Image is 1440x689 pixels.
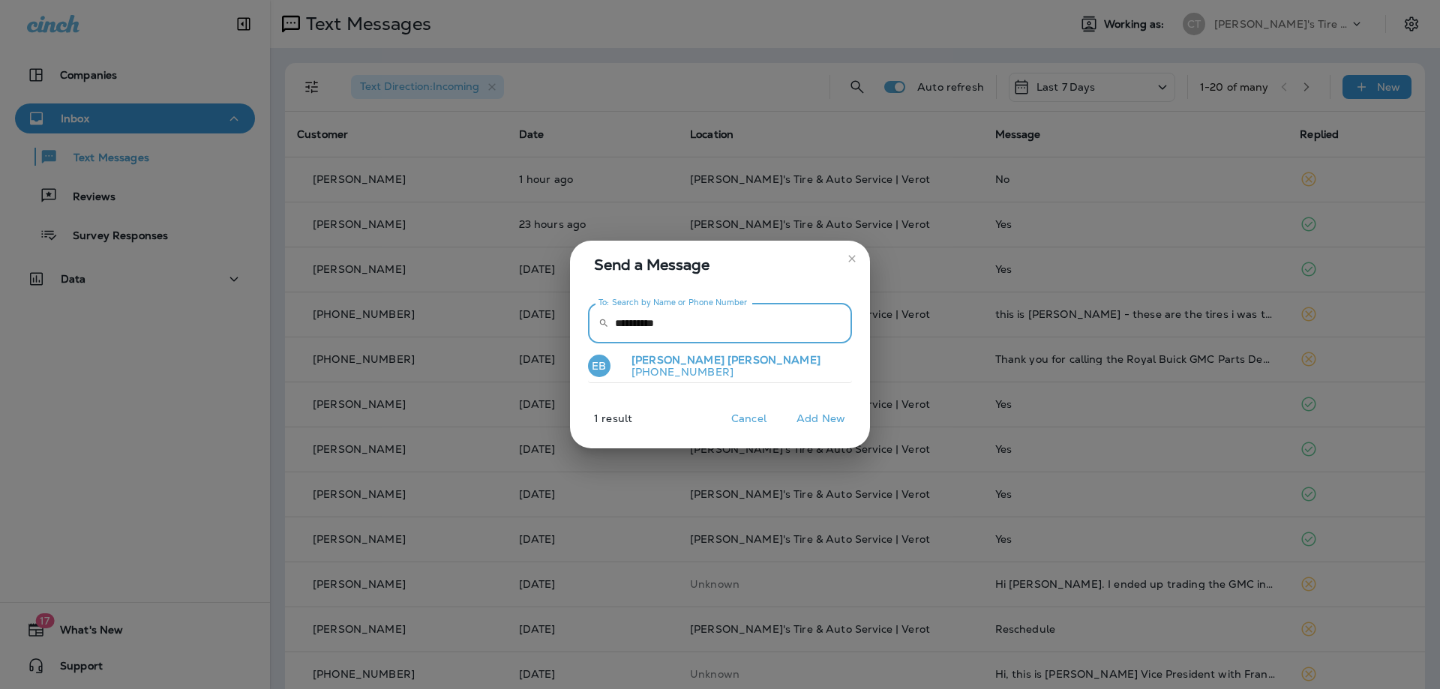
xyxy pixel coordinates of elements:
div: EB [588,355,610,377]
p: [PHONE_NUMBER] [619,366,820,378]
p: 1 result [564,412,632,436]
button: EB[PERSON_NAME] [PERSON_NAME][PHONE_NUMBER] [588,349,852,384]
button: close [840,247,864,271]
span: Send a Message [594,253,852,277]
button: Cancel [721,407,777,430]
span: [PERSON_NAME] [631,353,724,367]
button: Add New [789,407,853,430]
label: To: Search by Name or Phone Number [598,297,748,308]
span: [PERSON_NAME] [727,353,820,367]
